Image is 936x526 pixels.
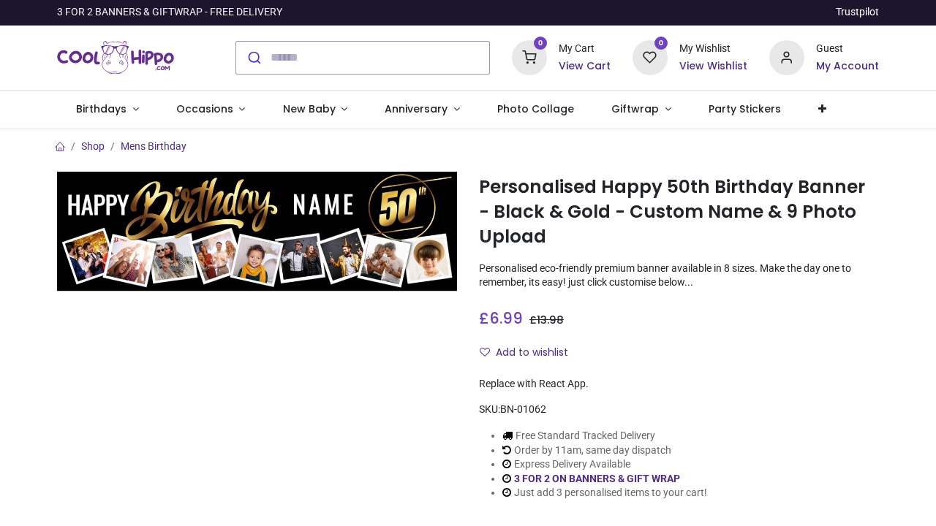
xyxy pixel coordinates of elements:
li: Express Delivery Available [502,457,707,472]
span: 13.98 [537,313,564,327]
div: 3 FOR 2 BANNERS & GIFTWRAP - FREE DELIVERY [57,5,282,20]
span: Occasions [176,102,233,116]
a: Anniversary [366,91,479,129]
img: Personalised Happy 50th Birthday Banner - Black & Gold - Custom Name & 9 Photo Upload [57,172,457,291]
span: £ [479,308,523,329]
a: Occasions [157,91,264,129]
span: Party Stickers [709,102,781,116]
sup: 0 [654,37,668,50]
span: £ [529,313,564,327]
a: Shop [81,140,105,152]
i: Add to wishlist [480,347,490,357]
span: New Baby [283,102,336,116]
div: Replace with React App. [479,377,879,392]
a: 0 [512,50,547,62]
span: BN-01062 [500,403,546,415]
div: My Cart [559,42,611,56]
a: My Account [816,59,879,74]
h1: Personalised Happy 50th Birthday Banner - Black & Gold - Custom Name & 9 Photo Upload [479,175,879,250]
span: Photo Collage [497,102,574,116]
a: New Baby [264,91,366,129]
img: Cool Hippo [57,37,174,78]
a: 0 [633,50,668,62]
a: View Wishlist [679,59,747,74]
a: Giftwrap [593,91,690,129]
a: Birthdays [57,91,157,129]
li: Order by 11am, same day dispatch [502,443,707,458]
div: SKU: [479,403,879,417]
span: 6.99 [489,308,523,329]
span: Anniversary [385,102,448,116]
span: Birthdays [76,102,127,116]
a: Mens Birthday [121,140,186,152]
div: My Wishlist [679,42,747,56]
p: Personalised eco-friendly premium banner available in 8 sizes. Make the day one to remember, its ... [479,262,879,290]
div: Guest [816,42,879,56]
a: View Cart [559,59,611,74]
sup: 0 [534,37,548,50]
button: Submit [236,42,271,74]
a: Trustpilot [836,5,879,20]
button: Add to wishlistAdd to wishlist [479,340,581,365]
li: Just add 3 personalised items to your cart! [502,486,707,500]
a: 3 FOR 2 ON BANNERS & GIFT WRAP [514,473,680,484]
a: Logo of Cool Hippo [57,37,174,78]
span: Giftwrap [611,102,659,116]
li: Free Standard Tracked Delivery [502,429,707,443]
